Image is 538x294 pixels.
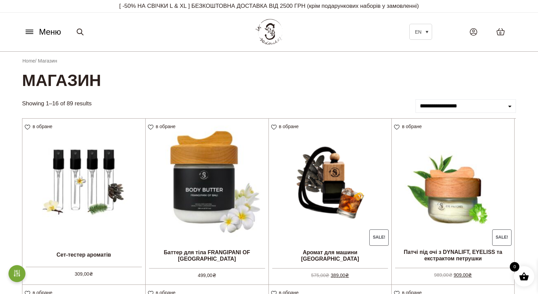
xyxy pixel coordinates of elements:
[25,124,55,129] a: в обране
[22,246,145,263] h2: Сет-тестер ароматів
[146,246,268,265] h2: Баттер для тіла FRANGIPANI OF [GEOGRAPHIC_DATA]
[449,272,452,278] span: ₴
[22,58,35,64] a: Home
[89,271,93,277] span: ₴
[468,272,472,278] span: ₴
[148,125,153,130] img: unfavourite.svg
[326,273,329,278] span: ₴
[212,273,216,278] span: ₴
[394,125,400,130] img: unfavourite.svg
[409,24,432,40] a: EN
[394,124,424,129] a: в обране
[271,124,301,129] a: в обране
[22,100,92,108] p: Showing 1–16 of 89 results
[22,25,63,38] button: Меню
[402,124,422,129] span: в обране
[311,273,330,278] bdi: 575,00
[39,26,61,38] span: Меню
[156,124,175,129] span: в обране
[75,271,93,277] bdi: 309,00
[271,125,277,130] img: unfavourite.svg
[492,229,512,246] span: Sale!
[345,273,349,278] span: ₴
[198,273,216,278] bdi: 499,00
[25,125,30,130] img: unfavourite.svg
[369,229,389,246] span: Sale!
[415,29,421,35] span: EN
[510,262,519,272] span: 0
[269,246,392,265] h2: Аромат для машини [GEOGRAPHIC_DATA]
[33,124,52,129] span: в обране
[434,272,452,278] bdi: 989,00
[279,124,299,129] span: в обране
[148,124,178,129] a: в обране
[392,246,514,264] h2: Патчі під очі з DYNALIFT, EYELISS та екстрактом петрушки
[415,99,516,113] select: Shop order
[256,19,283,45] img: BY SADOVSKIY
[269,119,392,278] a: Sale! Аромат для машини [GEOGRAPHIC_DATA]
[392,119,514,277] a: Sale! Патчі під очі з DYNALIFT, EYELISS та екстрактом петрушки
[454,272,472,278] bdi: 909,00
[146,119,268,278] a: Баттер для тіла FRANGIPANI OF [GEOGRAPHIC_DATA] 499,00₴
[22,119,145,278] a: Сет-тестер ароматів 309,00₴
[489,21,512,42] a: 0
[22,70,516,91] h1: Магазин
[331,273,349,278] bdi: 389,00
[22,57,516,65] nav: Breadcrumb
[499,30,501,36] span: 0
